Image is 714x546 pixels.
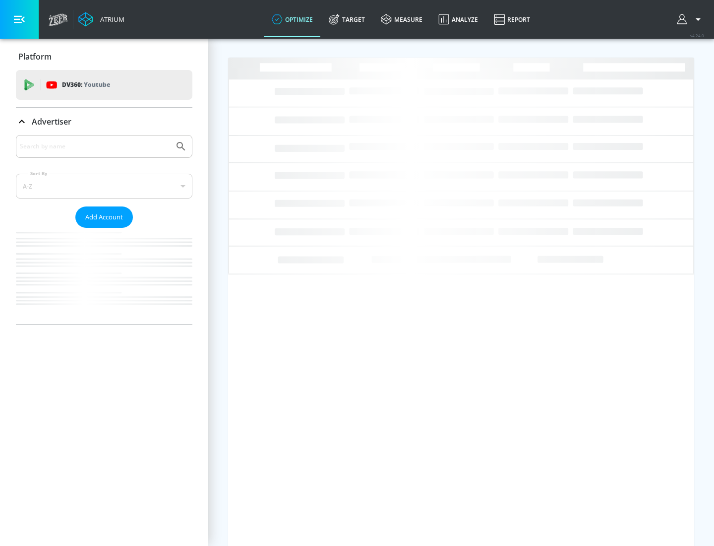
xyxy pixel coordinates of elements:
div: Atrium [96,15,124,24]
p: Youtube [84,79,110,90]
div: Platform [16,43,192,70]
div: A-Z [16,174,192,199]
span: v 4.24.0 [690,33,704,38]
span: Add Account [85,211,123,223]
p: Advertiser [32,116,71,127]
div: DV360: Youtube [16,70,192,100]
div: Advertiser [16,108,192,136]
a: Analyze [430,1,486,37]
a: Target [321,1,373,37]
a: measure [373,1,430,37]
button: Add Account [75,206,133,228]
p: DV360: [62,79,110,90]
input: Search by name [20,140,170,153]
a: Atrium [78,12,124,27]
label: Sort By [28,170,50,177]
nav: list of Advertiser [16,228,192,324]
p: Platform [18,51,52,62]
a: Report [486,1,538,37]
div: Advertiser [16,135,192,324]
a: optimize [264,1,321,37]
